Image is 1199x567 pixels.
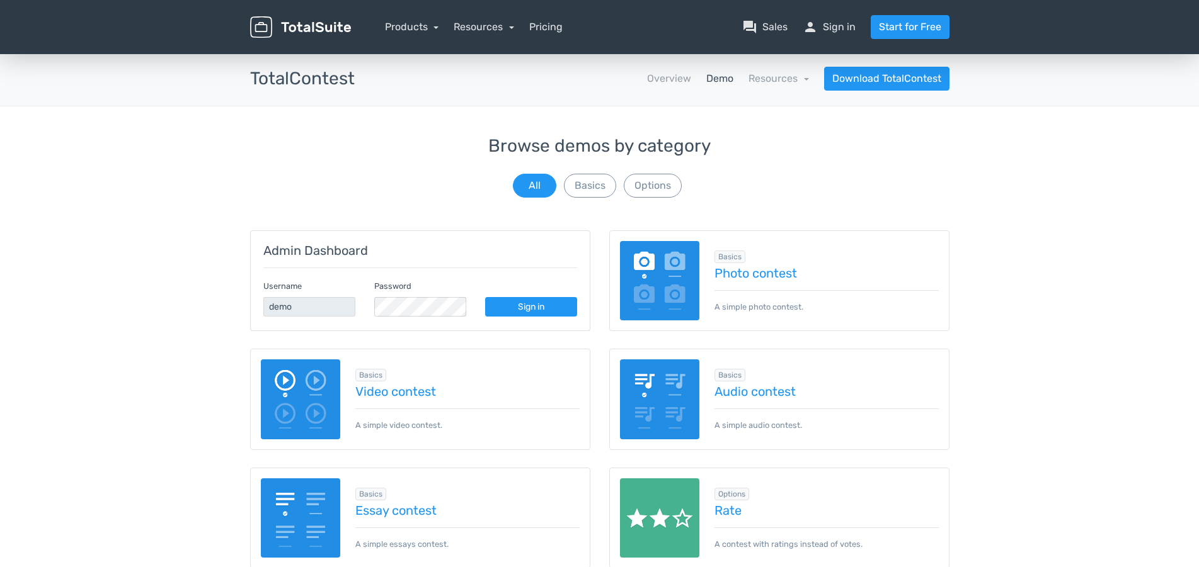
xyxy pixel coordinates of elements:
[454,21,514,33] a: Resources
[250,69,355,89] h3: TotalContest
[742,20,788,35] a: question_answerSales
[824,67,949,91] a: Download TotalContest
[355,488,386,500] span: Browse all in Basics
[706,71,733,86] a: Demo
[620,241,700,321] img: image-poll.png.webp
[749,72,809,84] a: Resources
[250,137,949,156] h3: Browse demos by category
[714,369,745,381] span: Browse all in Basics
[714,385,939,398] a: Audio contest
[355,527,580,550] p: A simple essays contest.
[529,20,563,35] a: Pricing
[355,369,386,381] span: Browse all in Basics
[647,71,691,86] a: Overview
[355,385,580,398] a: Video contest
[803,20,856,35] a: personSign in
[355,408,580,431] p: A simple video contest.
[714,408,939,431] p: A simple audio contest.
[261,359,341,439] img: video-poll.png.webp
[250,16,351,38] img: TotalSuite for WordPress
[742,20,757,35] span: question_answer
[261,478,341,558] img: essay-contest.png.webp
[355,503,580,517] a: Essay contest
[714,290,939,313] p: A simple photo contest.
[374,280,411,292] label: Password
[871,15,949,39] a: Start for Free
[485,297,577,317] a: Sign in
[803,20,818,35] span: person
[564,174,616,198] button: Basics
[263,280,302,292] label: Username
[263,244,577,257] h5: Admin Dashboard
[624,174,682,198] button: Options
[513,174,556,198] button: All
[714,527,939,550] p: A contest with ratings instead of votes.
[385,21,439,33] a: Products
[714,488,749,500] span: Browse all in Options
[620,359,700,439] img: audio-poll.png.webp
[620,478,700,558] img: rate.png.webp
[714,266,939,280] a: Photo contest
[714,503,939,517] a: Rate
[714,250,745,263] span: Browse all in Basics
